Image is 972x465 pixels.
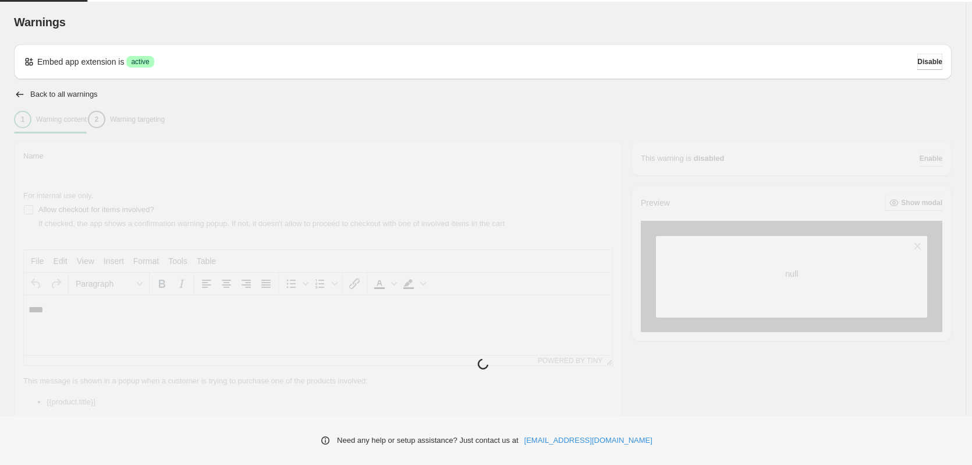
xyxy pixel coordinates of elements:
body: Rich Text Area. Press ALT-0 for help. [5,9,584,20]
a: [EMAIL_ADDRESS][DOMAIN_NAME] [524,435,652,446]
span: Disable [917,57,942,66]
h2: Back to all warnings [30,90,98,99]
span: active [131,57,149,66]
span: Warnings [14,16,66,29]
p: Embed app extension is [37,56,124,68]
button: Disable [917,54,942,70]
